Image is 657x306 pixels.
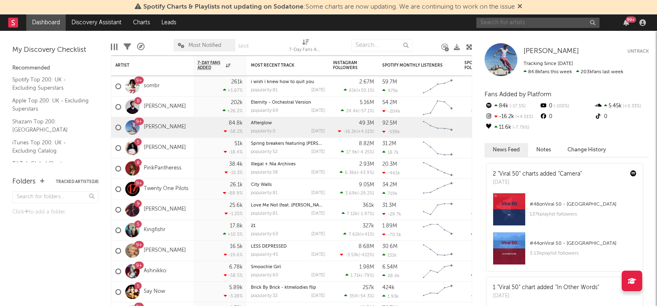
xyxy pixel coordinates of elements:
div: 1.98M [359,264,374,270]
div: -539k [382,129,400,134]
div: 0 [539,101,594,111]
span: +4.51 % [358,130,373,134]
span: -1.97 % [359,212,373,216]
a: "Camera" [558,171,582,177]
a: Discovery Assistant [66,14,127,31]
span: 84.8k fans this week [524,70,572,74]
div: popularity: 63 [251,232,278,236]
div: 59.7M [382,79,397,85]
div: 3.13k playlist followers [530,248,636,258]
div: popularity: 0 [251,129,276,134]
div: # 48 on Viral 50 - [GEOGRAPHIC_DATA] [530,199,636,209]
div: 257k [363,285,374,290]
span: 3.69k [345,191,357,196]
div: 11.6k [485,122,539,133]
a: Eternity - Orchestral Version [251,100,311,105]
a: Leads [156,14,182,31]
svg: Chart title [419,76,456,97]
span: Fans Added by Platform [485,91,551,97]
span: Most Notified [188,43,221,48]
a: Spring breakers featuring [PERSON_NAME] [251,141,342,146]
svg: Chart title [419,97,456,117]
span: 17.9k [346,150,357,155]
div: -16.2k [485,111,539,122]
div: Filters [124,35,131,59]
div: ( ) [340,252,374,257]
div: 92.5M [382,121,397,126]
div: [DATE] [493,292,599,300]
div: -15.3 % [225,170,243,175]
div: [DATE] [311,211,325,216]
div: [DATE] [311,232,325,236]
div: -3.28 % [224,293,243,299]
div: 9.05M [359,182,374,188]
input: Search for folders... [12,191,99,203]
div: 2 "Viral 50" charts added [493,170,582,178]
div: Recommended [12,63,99,73]
div: 1.93k [382,294,399,299]
div: 7-Day Fans Added (7-Day Fans Added) [289,45,322,55]
svg: Chart title [419,220,456,241]
a: #44onViral 50 - [GEOGRAPHIC_DATA]3.13kplaylist followers [487,232,643,271]
button: 99+ [623,19,629,26]
span: Spotify Charts & Playlists not updating on Sodatone [143,4,303,10]
div: ( ) [342,211,374,216]
div: 20.3M [382,162,397,167]
span: +50.1 % [358,88,373,93]
div: My Discovery Checklist [12,45,99,55]
div: 261k [231,79,243,85]
div: Spring breakers featuring kesha [251,141,325,146]
div: [DATE] [311,191,325,195]
svg: Chart title [419,179,456,199]
span: -16.2k [343,130,356,134]
div: 30.6M [382,244,397,249]
a: Love Me Not (feat. [PERSON_NAME][GEOGRAPHIC_DATA]) [251,203,374,208]
div: Spotify Monthly Listeners [382,63,444,68]
div: -204k [382,109,400,114]
span: +0.33 % [622,104,641,109]
a: [PERSON_NAME] [144,206,186,213]
span: -29.2 % [358,191,373,196]
div: ( ) [340,170,374,175]
div: popularity: 45 [251,253,278,257]
span: +41 % [361,232,373,237]
span: 203k fans last week [524,70,623,74]
a: Ashnikko [144,268,166,275]
div: popularity: 52 [251,150,278,154]
div: popularity: 81 [251,88,278,93]
div: -19.6 % [224,252,243,257]
div: [DATE] [311,150,325,154]
a: Illegal + Nia Archives [251,162,296,167]
div: LESS DEPRESSED [251,244,325,249]
div: ( ) [340,190,374,196]
div: Folders [12,177,36,187]
svg: Chart title [419,282,456,302]
div: 424k [382,285,395,290]
div: 5.45k [594,101,649,111]
a: [PERSON_NAME] [144,124,186,131]
button: News Feed [485,143,528,157]
a: Shazam Top 200: [GEOGRAPHIC_DATA] [12,117,90,134]
div: -461k [382,170,400,176]
span: 7-Day Fans Added [198,60,224,70]
button: Untrack [627,47,649,56]
div: 137k playlist followers [530,209,636,219]
a: City Walls [251,183,272,187]
div: 49.3M [359,121,374,126]
a: PinkPantheress [144,165,181,172]
div: 2.93M [359,162,374,167]
div: 151k [382,253,397,258]
div: Afterglow [251,121,325,125]
div: 84k [485,101,539,111]
div: 31.3M [382,203,396,208]
div: -58.5 % [224,273,243,278]
a: Charts [127,14,156,31]
div: [DATE] [493,178,582,187]
div: Spotify Followers [464,60,493,70]
div: Edit Columns [111,35,117,59]
div: [DATE] [311,273,325,278]
a: TikTok Global Chart [12,159,90,168]
div: popularity: 81 [251,211,278,216]
div: Most Recent Track [251,63,312,68]
div: 6.78k [229,264,243,270]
